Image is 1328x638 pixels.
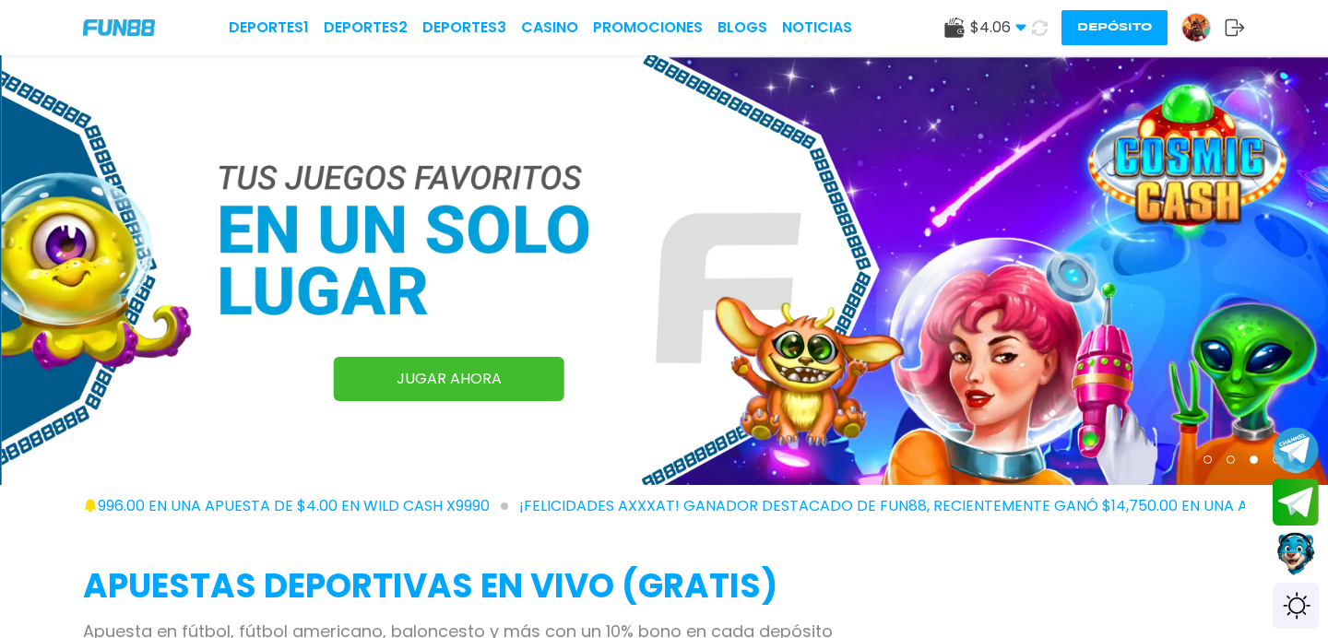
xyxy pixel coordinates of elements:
[717,17,767,39] a: BLOGS
[1273,426,1319,474] button: Join telegram channel
[593,17,703,39] a: Promociones
[324,17,408,39] a: Deportes2
[229,17,309,39] a: Deportes1
[1273,530,1319,578] button: Contact customer service
[1061,10,1168,45] button: Depósito
[334,357,564,401] a: JUGAR AHORA
[83,19,155,35] img: Company Logo
[782,17,852,39] a: NOTICIAS
[83,561,1245,611] h2: APUESTAS DEPORTIVAS EN VIVO (gratis)
[422,17,506,39] a: Deportes3
[1273,478,1319,526] button: Join telegram
[1273,583,1319,629] div: Switch theme
[1182,14,1210,41] img: Avatar
[1181,13,1225,42] a: Avatar
[970,17,1026,39] span: $ 4.06
[521,17,578,39] a: CASINO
